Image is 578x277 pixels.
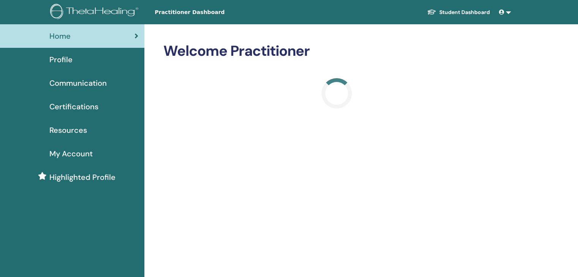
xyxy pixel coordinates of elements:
[49,172,116,183] span: Highlighted Profile
[421,5,496,19] a: Student Dashboard
[49,148,93,159] span: My Account
[49,124,87,136] span: Resources
[49,30,71,42] span: Home
[49,101,98,112] span: Certifications
[155,8,269,16] span: Practitioner Dashboard
[49,54,73,65] span: Profile
[427,9,436,15] img: graduation-cap-white.svg
[50,4,141,21] img: logo.png
[49,77,107,89] span: Communication
[163,42,510,60] h2: Welcome Practitioner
